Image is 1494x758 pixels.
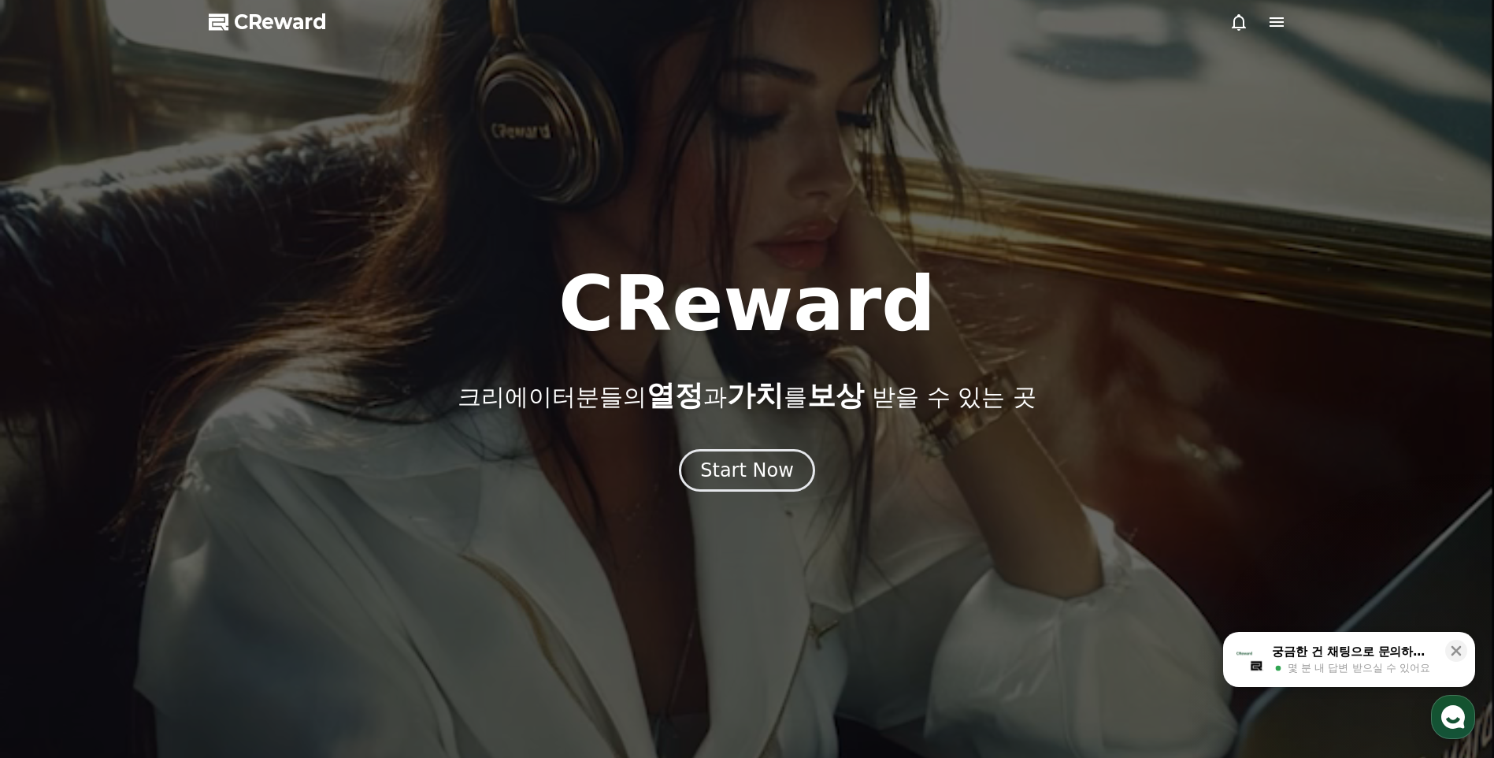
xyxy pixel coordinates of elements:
h1: CReward [558,266,936,342]
span: 열정 [647,379,703,411]
a: Start Now [679,465,815,480]
div: Start Now [700,458,794,483]
span: CReward [234,9,327,35]
p: 크리에이터분들의 과 를 받을 수 있는 곳 [458,380,1036,411]
span: 가치 [727,379,784,411]
button: Start Now [679,449,815,492]
a: CReward [209,9,327,35]
span: 보상 [807,379,864,411]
